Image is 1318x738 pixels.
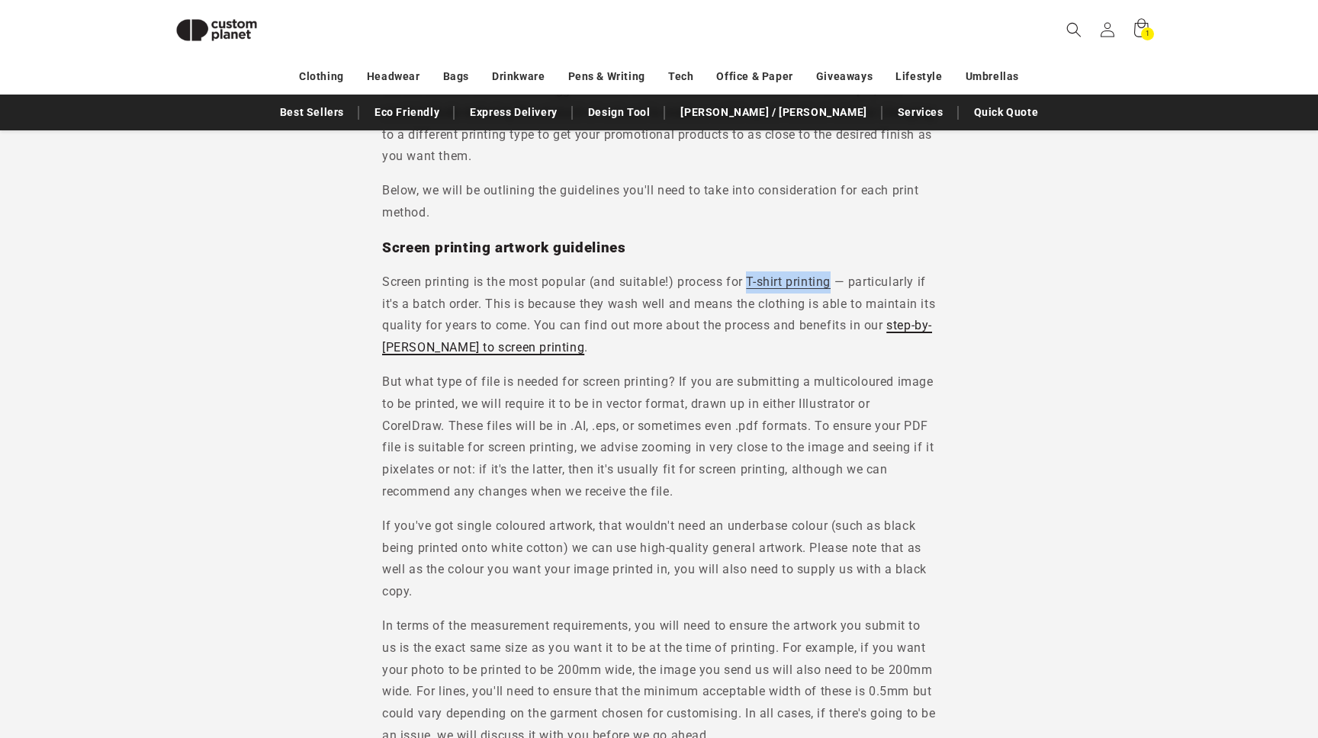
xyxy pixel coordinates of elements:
[163,6,270,54] img: Custom Planet
[382,239,936,257] h3: Screen printing artwork guidelines
[462,99,565,126] a: Express Delivery
[568,63,645,90] a: Pens & Writing
[382,371,936,503] p: But what type of file is needed for screen printing? If you are submitting a multicoloured image ...
[746,274,831,289] a: T-shirt printing
[382,180,936,224] p: Below, we will be outlining the guidelines you'll need to take into consideration for each print ...
[890,99,951,126] a: Services
[272,99,352,126] a: Best Sellers
[382,271,936,359] p: Screen printing is the most popular (and suitable!) process for — particularly if it's a batch or...
[1146,27,1150,40] span: 1
[443,63,469,90] a: Bags
[382,318,932,355] a: step-by-[PERSON_NAME] to screen printing
[492,63,545,90] a: Drinkware
[966,99,1046,126] a: Quick Quote
[966,63,1019,90] a: Umbrellas
[382,515,936,603] p: If you've got single coloured artwork, that wouldn't need an underbase colour (such as black bein...
[668,63,693,90] a: Tech
[673,99,874,126] a: [PERSON_NAME] / [PERSON_NAME]
[895,63,942,90] a: Lifestyle
[299,63,344,90] a: Clothing
[367,63,420,90] a: Headwear
[1242,665,1318,738] iframe: Chat Widget
[1057,13,1091,47] summary: Search
[816,63,873,90] a: Giveaways
[367,99,447,126] a: Eco Friendly
[716,63,792,90] a: Office & Paper
[580,99,658,126] a: Design Tool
